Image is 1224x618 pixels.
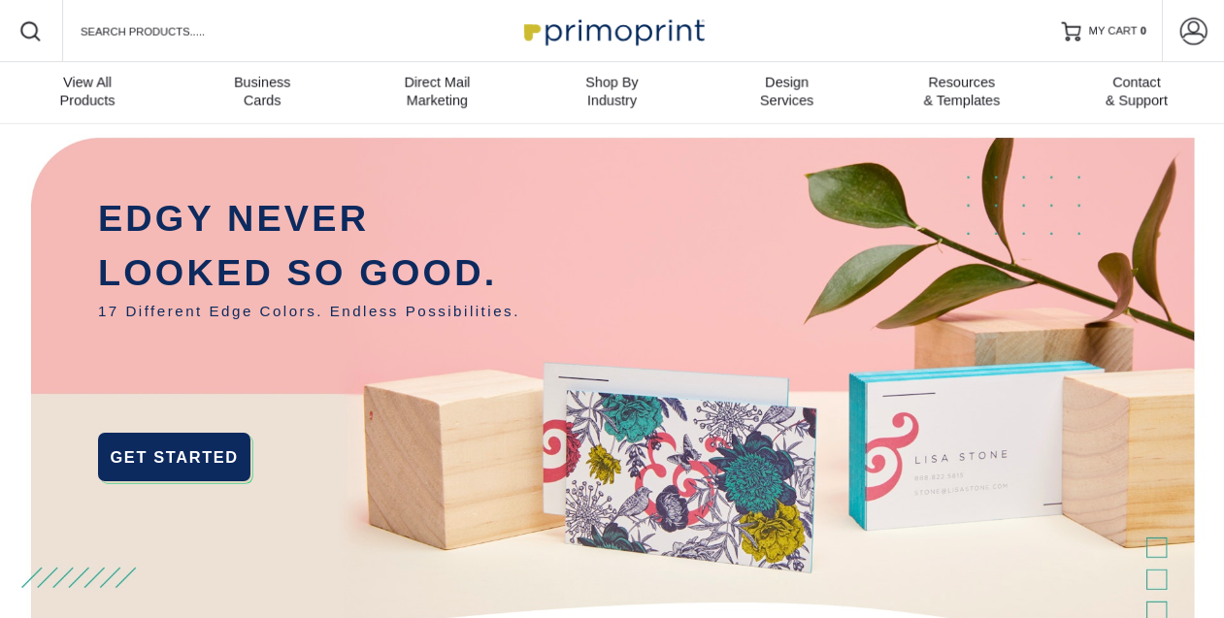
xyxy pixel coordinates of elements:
[524,62,699,124] a: Shop ByIndustry
[875,74,1049,91] span: Resources
[98,245,520,301] p: LOOKED SO GOOD.
[98,191,520,246] p: EDGY NEVER
[349,62,524,124] a: Direct MailMarketing
[875,62,1049,124] a: Resources& Templates
[524,74,699,91] span: Shop By
[98,433,251,481] a: GET STARTED
[524,74,699,109] div: Industry
[5,559,165,611] iframe: Google Customer Reviews
[1049,74,1224,109] div: & Support
[700,74,875,91] span: Design
[875,74,1049,109] div: & Templates
[175,74,349,91] span: Business
[1049,62,1224,124] a: Contact& Support
[349,74,524,91] span: Direct Mail
[175,62,349,124] a: BusinessCards
[349,74,524,109] div: Marketing
[175,74,349,109] div: Cards
[1141,25,1146,37] span: 0
[700,74,875,109] div: Services
[515,10,710,51] img: Primoprint
[79,20,257,44] input: SEARCH PRODUCTS.....
[700,62,875,124] a: DesignServices
[1049,74,1224,91] span: Contact
[98,301,520,323] span: 17 Different Edge Colors. Endless Possibilities.
[1089,23,1138,40] span: MY CART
